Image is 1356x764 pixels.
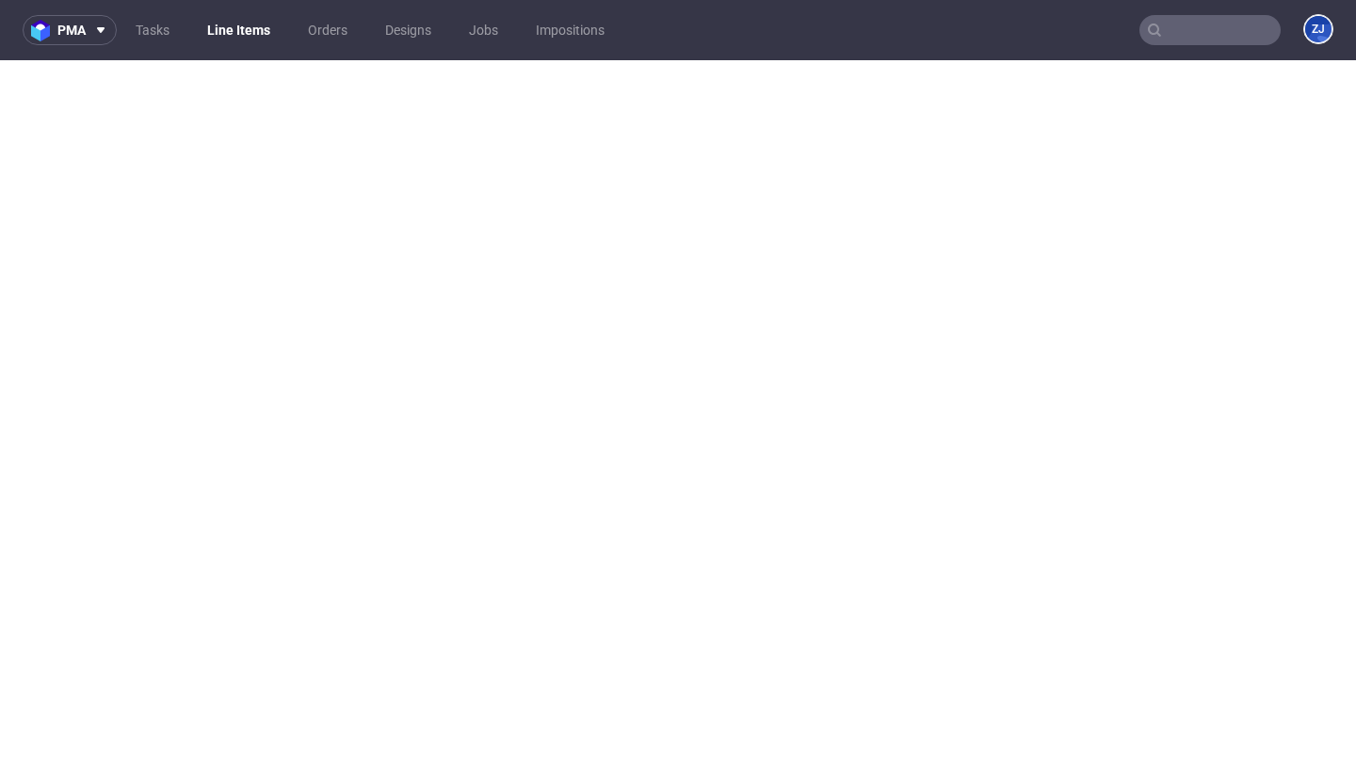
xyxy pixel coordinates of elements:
[374,15,443,45] a: Designs
[31,20,57,41] img: logo
[124,15,181,45] a: Tasks
[196,15,282,45] a: Line Items
[458,15,509,45] a: Jobs
[57,24,86,37] span: pma
[1305,16,1332,42] figcaption: ZJ
[297,15,359,45] a: Orders
[525,15,616,45] a: Impositions
[23,15,117,45] button: pma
